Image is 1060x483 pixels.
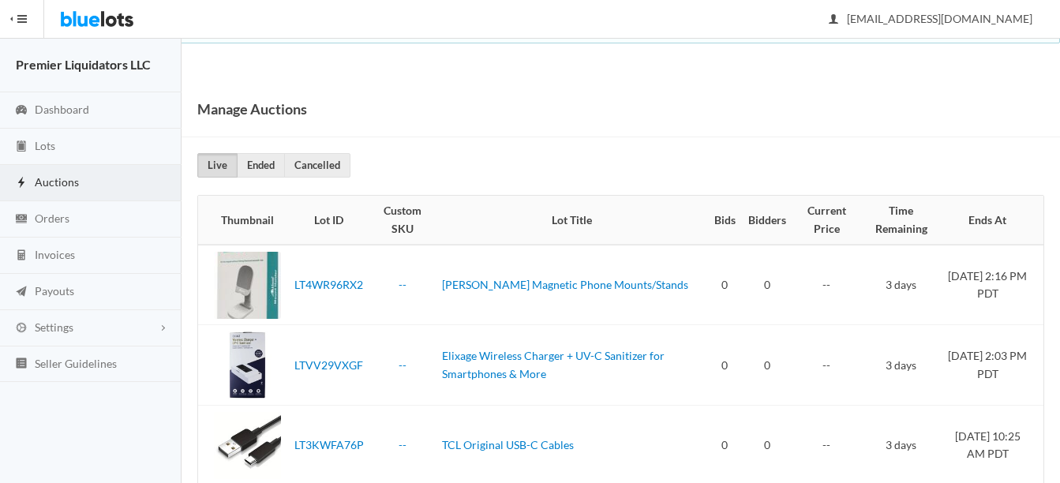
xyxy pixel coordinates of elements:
th: Thumbnail [198,196,287,245]
a: -- [399,358,406,372]
th: Lot Title [436,196,708,245]
a: LT3KWFA76P [294,438,364,451]
ion-icon: paper plane [13,285,29,300]
ion-icon: person [826,13,841,28]
a: -- [399,438,406,451]
td: 0 [742,245,792,325]
span: Dashboard [35,103,89,116]
td: -- [792,245,861,325]
td: -- [792,325,861,406]
th: Current Price [792,196,861,245]
th: Time Remaining [860,196,941,245]
span: Orders [35,212,69,225]
th: Bids [708,196,742,245]
a: LT4WR96RX2 [294,278,363,291]
span: Payouts [35,284,74,298]
ion-icon: cog [13,321,29,336]
span: Lots [35,139,55,152]
a: -- [399,278,406,291]
a: LTVV29VXGF [294,358,363,372]
a: [PERSON_NAME] Magnetic Phone Mounts/Stands [442,278,688,291]
ion-icon: speedometer [13,103,29,118]
h1: Manage Auctions [197,97,307,121]
a: Ended [237,153,285,178]
a: Elixage Wireless Charger + UV-C Sanitizer for Smartphones & More [442,349,665,380]
th: Lot ID [287,196,370,245]
span: Invoices [35,248,75,261]
td: 0 [742,325,792,406]
td: [DATE] 2:16 PM PDT [942,245,1043,325]
th: Custom SKU [370,196,436,245]
ion-icon: flash [13,176,29,191]
ion-icon: calculator [13,249,29,264]
a: Live [197,153,238,178]
a: TCL Original USB-C Cables [442,438,574,451]
th: Bidders [742,196,792,245]
td: 3 days [860,245,941,325]
th: Ends At [942,196,1043,245]
ion-icon: cash [13,212,29,227]
td: [DATE] 2:03 PM PDT [942,325,1043,406]
span: Settings [35,320,73,334]
ion-icon: clipboard [13,140,29,155]
a: Cancelled [284,153,350,178]
td: 0 [708,245,742,325]
span: Auctions [35,175,79,189]
td: 3 days [860,325,941,406]
td: 0 [708,325,742,406]
span: [EMAIL_ADDRESS][DOMAIN_NAME] [830,12,1032,25]
span: Seller Guidelines [35,357,117,370]
ion-icon: list box [13,357,29,372]
strong: Premier Liquidators LLC [16,57,151,72]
